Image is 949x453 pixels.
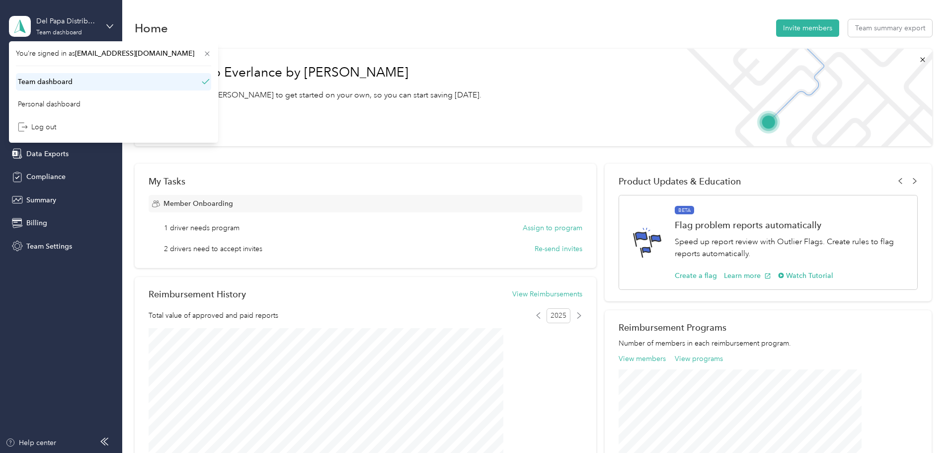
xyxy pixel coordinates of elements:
[164,223,239,233] span: 1 driver needs program
[778,271,833,281] button: Watch Tutorial
[149,89,481,101] p: Read our step-by-[PERSON_NAME] to get started on your own, so you can start saving [DATE].
[848,19,932,37] button: Team summary export
[547,308,570,323] span: 2025
[75,49,194,58] span: [EMAIL_ADDRESS][DOMAIN_NAME]
[523,223,582,233] button: Assign to program
[36,30,82,36] div: Team dashboard
[724,271,771,281] button: Learn more
[18,99,80,109] div: Personal dashboard
[675,220,907,230] h1: Flag problem reports automatically
[535,244,582,254] button: Re-send invites
[149,65,481,81] h1: Welcome to Everlance by [PERSON_NAME]
[5,438,56,448] button: Help center
[149,289,246,299] h2: Reimbursement History
[512,289,582,299] button: View Reimbursements
[18,122,56,132] div: Log out
[18,77,73,87] div: Team dashboard
[26,195,56,205] span: Summary
[776,19,839,37] button: Invite members
[135,23,168,33] h1: Home
[619,338,918,349] p: Number of members in each reimbursement program.
[149,176,582,186] div: My Tasks
[149,310,278,321] span: Total value of approved and paid reports
[619,322,918,333] h2: Reimbursement Programs
[677,49,932,146] img: Welcome to everlance
[164,244,262,254] span: 2 drivers need to accept invites
[893,397,949,453] iframe: Everlance-gr Chat Button Frame
[26,241,72,252] span: Team Settings
[675,354,723,364] button: View programs
[675,236,907,260] p: Speed up report review with Outlier Flags. Create rules to flag reports automatically.
[26,172,66,182] span: Compliance
[619,354,666,364] button: View members
[36,16,98,26] div: Del Papa Distributing
[619,176,741,186] span: Product Updates & Education
[675,206,694,215] span: BETA
[675,271,717,281] button: Create a flag
[16,48,211,59] span: You’re signed in as
[26,149,69,159] span: Data Exports
[163,198,233,209] span: Member Onboarding
[26,218,47,228] span: Billing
